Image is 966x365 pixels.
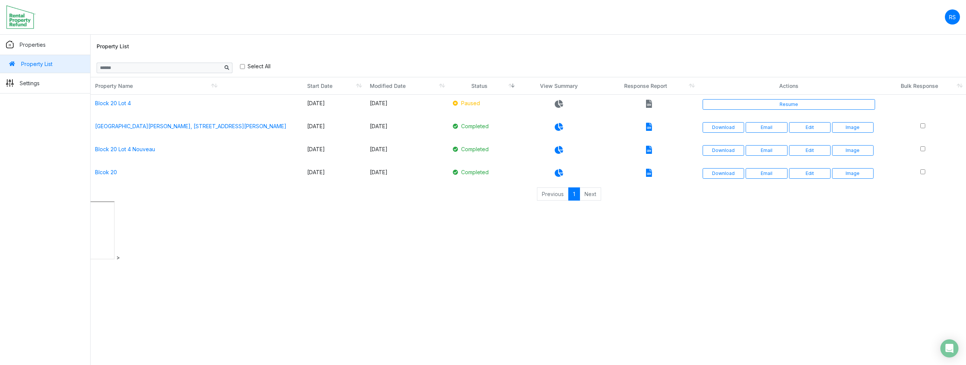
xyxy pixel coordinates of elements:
a: 1 [568,187,580,201]
td: [DATE] [303,141,365,164]
input: Sizing example input [97,63,222,73]
td: [DATE] [303,164,365,187]
img: spp logo [6,5,36,29]
div: Open Intercom Messenger [940,339,958,357]
p: RS [949,13,956,21]
td: [DATE] [303,118,365,141]
button: Email [746,168,787,179]
a: Edit [789,145,831,156]
a: Edit [789,122,831,133]
th: Actions [698,77,880,95]
button: Image [832,145,874,156]
th: Bulk Response: activate to sort column ascending [880,77,966,95]
a: Download [703,122,744,133]
p: Settings [20,79,40,87]
p: Completed [453,122,514,130]
a: Download [703,145,744,156]
a: Download [703,168,744,179]
a: Block 20 Lot 4 [95,100,131,106]
a: RS [945,9,960,25]
th: View Summary [518,77,600,95]
a: [GEOGRAPHIC_DATA][PERSON_NAME], [STREET_ADDRESS][PERSON_NAME] [95,123,286,129]
td: [DATE] [303,95,365,118]
img: sidemenu_settings.png [6,79,14,87]
th: Response Report: activate to sort column ascending [600,77,698,95]
a: Resume [703,99,875,110]
button: Image [832,122,874,133]
img: sidemenu_properties.png [6,41,14,48]
th: Modified Date: activate to sort column ascending [365,77,448,95]
th: Property Name: activate to sort column ascending [91,77,303,95]
label: Select All [248,62,271,70]
p: Completed [453,145,514,153]
td: [DATE] [365,118,448,141]
td: [DATE] [365,95,448,118]
button: Email [746,122,787,133]
p: Paused [453,99,514,107]
p: Completed [453,168,514,176]
button: Email [746,145,787,156]
td: [DATE] [365,164,448,187]
p: Properties [20,41,46,49]
th: Start Date: activate to sort column ascending [303,77,365,95]
a: Blcok 20 [95,169,117,175]
button: Image [832,168,874,179]
a: Edit [789,168,831,179]
td: [DATE] [365,141,448,164]
h6: Property List [97,43,129,50]
a: Block 20 Lot 4 Nouveau [95,146,155,152]
th: Status: activate to sort column ascending [448,77,518,95]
